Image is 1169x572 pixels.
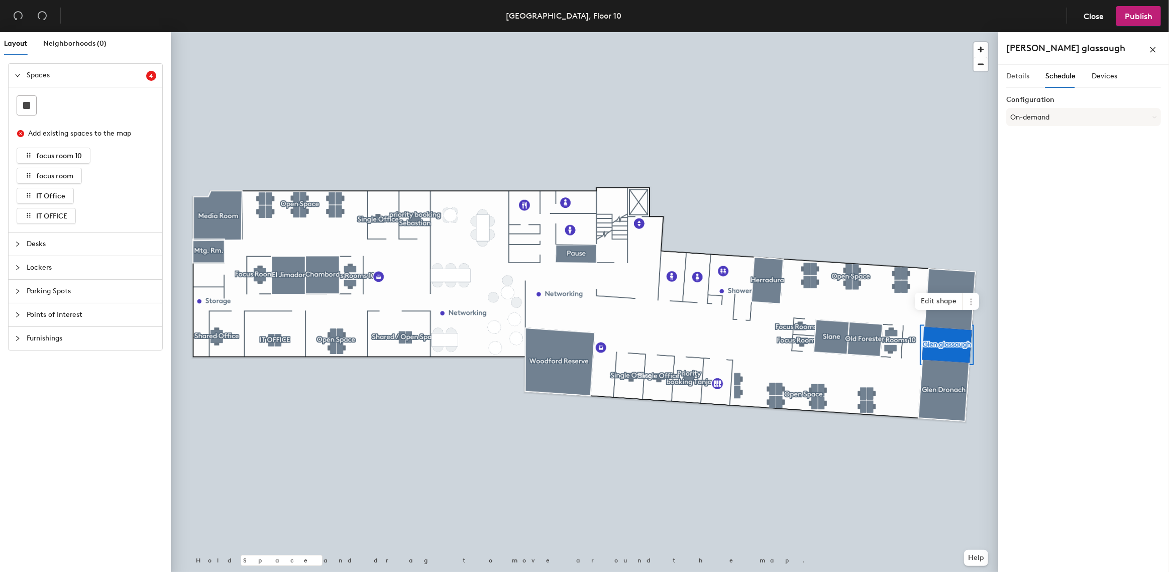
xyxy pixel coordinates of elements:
[27,280,156,303] span: Parking Spots
[27,327,156,350] span: Furnishings
[36,192,65,200] span: IT Office
[36,152,82,160] span: focus room 10
[1006,108,1161,126] button: On-demand
[506,10,621,22] div: [GEOGRAPHIC_DATA], Floor 10
[1075,6,1112,26] button: Close
[15,288,21,294] span: collapsed
[36,172,73,180] span: focus room
[28,128,148,139] div: Add existing spaces to the map
[8,6,28,26] button: Undo (⌘ + Z)
[43,39,107,48] span: Neighborhoods (0)
[1006,72,1029,80] span: Details
[17,208,76,224] button: IT OFFICE
[17,130,24,137] span: close-circle
[15,241,21,247] span: collapsed
[17,188,74,204] button: IT Office
[1045,72,1076,80] span: Schedule
[27,256,156,279] span: Lockers
[1116,6,1161,26] button: Publish
[15,265,21,271] span: collapsed
[146,71,156,81] sup: 4
[27,303,156,326] span: Points of Interest
[36,212,67,220] span: IT OFFICE
[964,550,988,566] button: Help
[27,233,156,256] span: Desks
[15,335,21,341] span: collapsed
[1006,96,1161,104] label: Configuration
[32,6,52,26] button: Redo (⌘ + ⇧ + Z)
[13,11,23,21] span: undo
[4,39,27,48] span: Layout
[15,312,21,318] span: collapsed
[15,72,21,78] span: expanded
[1084,12,1104,21] span: Close
[149,72,153,79] span: 4
[915,293,963,310] span: Edit shape
[1006,42,1125,55] h4: [PERSON_NAME] glassaugh
[27,64,146,87] span: Spaces
[1149,46,1156,53] span: close
[1125,12,1152,21] span: Publish
[1092,72,1117,80] span: Devices
[17,148,90,164] button: focus room 10
[17,168,82,184] button: focus room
